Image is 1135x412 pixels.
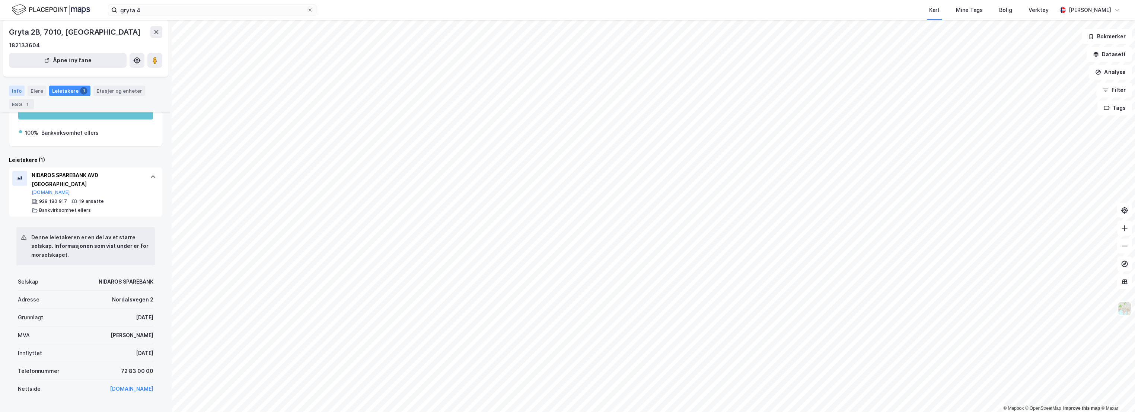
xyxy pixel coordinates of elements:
div: Nordalsvegen 2 [112,295,153,304]
div: Nettside [18,384,41,393]
button: Datasett [1087,47,1132,62]
input: Søk på adresse, matrikkel, gårdeiere, leietakere eller personer [117,4,307,16]
div: [PERSON_NAME] [111,331,153,340]
div: Info [9,86,25,96]
div: Etasjer og enheter [96,87,142,94]
a: Mapbox [1003,406,1024,411]
div: Bolig [999,6,1012,15]
div: 182133604 [9,41,40,50]
div: 929 180 917 [39,198,67,204]
div: 1 [80,87,87,95]
button: Analyse [1089,65,1132,80]
div: NIDAROS SPAREBANK [99,277,153,286]
div: Leietakere (1) [9,156,162,165]
div: Eiere [28,86,46,96]
img: logo.f888ab2527a4732fd821a326f86c7f29.svg [12,3,90,16]
iframe: Chat Widget [1098,376,1135,412]
button: Åpne i ny fane [9,53,127,68]
div: Bankvirksomhet ellers [39,207,91,213]
button: Tags [1097,100,1132,115]
button: Filter [1096,83,1132,98]
div: MVA [18,331,30,340]
div: NIDAROS SPAREBANK AVD [GEOGRAPHIC_DATA] [32,171,143,189]
div: Grunnlagt [18,313,43,322]
div: 19 ansatte [79,198,104,204]
button: Bokmerker [1082,29,1132,44]
div: Denne leietakeren er en del av et større selskap. Informasjonen som vist under er for morselskapet. [31,233,149,260]
div: Adresse [18,295,39,304]
div: [DATE] [136,349,153,358]
div: 1 [23,100,31,108]
div: Kontrollprogram for chat [1098,376,1135,412]
div: 72 83 00 00 [121,367,153,376]
div: [PERSON_NAME] [1069,6,1111,15]
div: Mine Tags [956,6,983,15]
a: OpenStreetMap [1025,406,1061,411]
div: Verktøy [1029,6,1049,15]
a: [DOMAIN_NAME] [110,386,153,392]
div: Kart [929,6,940,15]
div: ESG [9,99,34,109]
a: Improve this map [1063,406,1100,411]
div: Innflyttet [18,349,42,358]
div: Gryta 2B, 7010, [GEOGRAPHIC_DATA] [9,26,142,38]
img: Z [1118,301,1132,316]
div: [DATE] [136,313,153,322]
div: 100% [25,128,38,137]
div: Selskap [18,277,38,286]
div: Leietakere [49,86,90,96]
button: [DOMAIN_NAME] [32,189,70,195]
div: Telefonnummer [18,367,59,376]
div: Bankvirksomhet ellers [41,128,99,137]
